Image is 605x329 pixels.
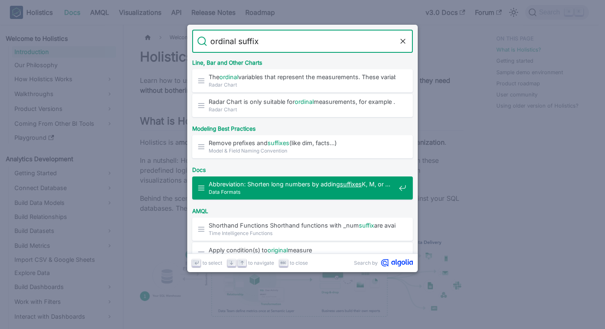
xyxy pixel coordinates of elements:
a: Apply condition(s) tooriginalmeasureMetric Functions Overview [192,242,413,266]
span: Radar Chart is only suitable for measurements, for example … [209,98,396,106]
svg: Escape key [280,260,286,266]
span: Remove prefixes and (like dim, facts...) [209,139,396,147]
span: Search by [354,259,378,267]
mark: suffixes [340,181,362,188]
svg: Algolia [381,259,413,267]
span: to close [290,259,308,267]
input: Search docs [207,30,398,53]
a: Search byAlgolia [354,259,413,267]
mark: original [268,247,288,254]
span: Model & Field Naming Convention [209,147,396,155]
span: Time Intelligence Functions [209,229,396,237]
a: Remove prefixes andsuffixes(like dim, facts...)Model & Field Naming Convention [192,135,413,158]
span: Radar Chart [209,106,396,113]
span: The variables that represent the measurements. These variables must … [209,73,396,81]
a: Shorthand Functions Shorthand functions with _numsuffixare available …Time Intelligence Functions [192,218,413,241]
span: Shorthand Functions Shorthand functions with _num are available … [209,221,396,229]
span: to select [202,259,222,267]
span: Radar Chart [209,81,396,89]
span: Abbreviation: Shorten long numbers by adding K, M, or … [209,180,396,188]
svg: Arrow up [239,260,245,266]
span: Data Formats [209,188,396,196]
a: Radar Chart is only suitable forordinalmeasurements, for example …Radar Chart [192,94,413,117]
button: Clear the query [398,36,408,46]
mark: ordinal [295,98,314,105]
div: Line, Bar and Other Charts [191,53,414,69]
span: to navigate [248,259,274,267]
mark: suffix [359,222,374,229]
div: Modeling Best Practices [191,119,414,135]
a: Theordinalvariables that represent the measurements. These variables must …Radar Chart [192,69,413,92]
a: Abbreviation: Shorten long numbers by addingsuffixesK, M, or …Data Formats [192,176,413,200]
svg: Arrow down [228,260,235,266]
span: Apply condition(s) to measure [209,246,396,254]
mark: ordinal [219,73,238,80]
mark: suffixes [268,139,289,146]
div: Docs [191,160,414,176]
svg: Enter key [193,260,200,266]
div: AMQL [191,201,414,218]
